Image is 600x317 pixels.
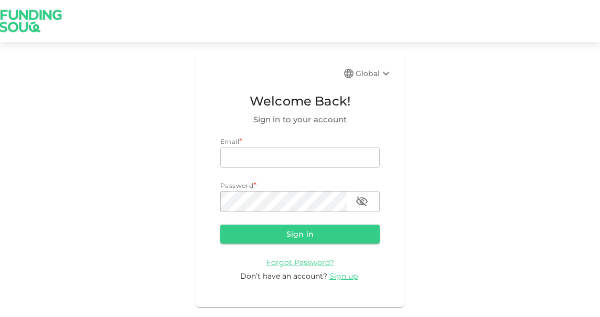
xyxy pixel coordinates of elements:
[220,91,380,111] span: Welcome Back!
[266,257,334,267] a: Forgot Password?
[329,271,358,281] span: Sign up
[356,67,392,80] div: Global
[220,182,253,189] span: Password
[220,225,380,244] button: Sign in
[220,147,380,168] input: email
[240,271,327,281] span: Don’t have an account?
[220,138,239,145] span: Email
[220,191,347,212] input: password
[220,113,380,126] span: Sign in to your account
